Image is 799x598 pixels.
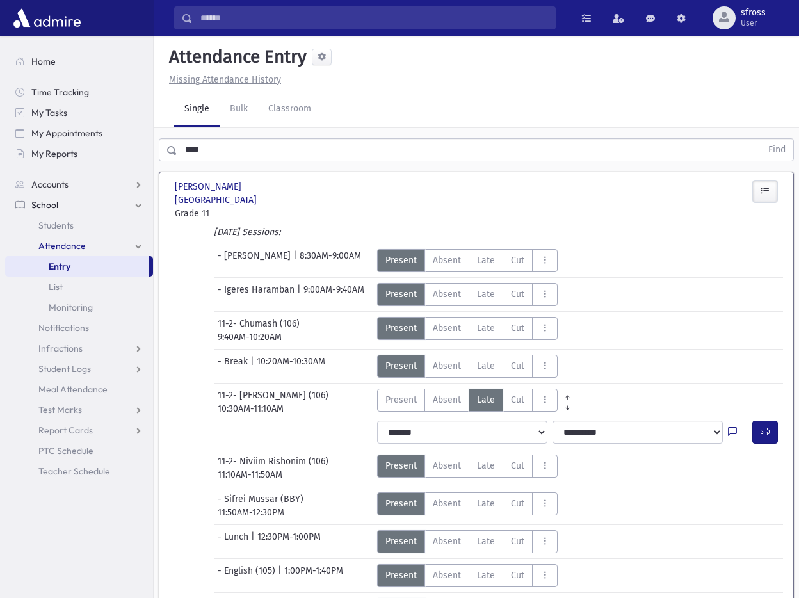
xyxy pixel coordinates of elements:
[511,287,524,301] span: Cut
[385,359,417,373] span: Present
[5,236,153,256] a: Attendance
[218,506,284,519] span: 11:50AM-12:30PM
[377,492,558,515] div: AttTypes
[385,535,417,548] span: Present
[433,393,461,407] span: Absent
[218,330,282,344] span: 9:40AM-10:20AM
[477,535,495,548] span: Late
[251,530,257,553] span: |
[31,86,89,98] span: Time Tracking
[5,51,153,72] a: Home
[5,440,153,461] a: PTC Schedule
[5,379,153,400] a: Meal Attendance
[49,261,70,272] span: Entry
[511,393,524,407] span: Cut
[5,359,153,379] a: Student Logs
[218,402,284,416] span: 10:30AM-11:10AM
[377,355,558,378] div: AttTypes
[433,497,461,510] span: Absent
[5,82,153,102] a: Time Tracking
[218,468,282,481] span: 11:10AM-11:50AM
[218,389,331,402] span: 11-2- [PERSON_NAME] (106)
[284,564,343,587] span: 1:00PM-1:40PM
[218,455,331,468] span: 11-2- Niviim Rishonim (106)
[377,317,558,340] div: AttTypes
[377,283,558,306] div: AttTypes
[31,127,102,139] span: My Appointments
[38,343,83,354] span: Infractions
[377,564,558,587] div: AttTypes
[433,321,461,335] span: Absent
[5,400,153,420] a: Test Marks
[477,321,495,335] span: Late
[477,459,495,473] span: Late
[303,283,364,306] span: 9:00AM-9:40AM
[31,56,56,67] span: Home
[38,424,93,436] span: Report Cards
[5,102,153,123] a: My Tasks
[300,249,361,272] span: 8:30AM-9:00AM
[10,5,84,31] img: AdmirePro
[433,254,461,267] span: Absent
[220,92,258,127] a: Bulk
[164,74,281,85] a: Missing Attendance History
[169,74,281,85] u: Missing Attendance History
[218,249,293,272] span: - [PERSON_NAME]
[218,317,302,330] span: 11-2- Chumash (106)
[385,321,417,335] span: Present
[511,497,524,510] span: Cut
[49,281,63,293] span: List
[31,107,67,118] span: My Tasks
[433,459,461,473] span: Absent
[511,459,524,473] span: Cut
[511,321,524,335] span: Cut
[5,338,153,359] a: Infractions
[477,254,495,267] span: Late
[49,302,93,313] span: Monitoring
[761,139,793,161] button: Find
[385,287,417,301] span: Present
[385,569,417,582] span: Present
[477,359,495,373] span: Late
[377,249,558,272] div: AttTypes
[174,92,220,127] a: Single
[218,355,250,378] span: - Break
[377,530,558,553] div: AttTypes
[175,207,264,220] span: Grade 11
[377,389,577,412] div: AttTypes
[31,199,58,211] span: School
[38,465,110,477] span: Teacher Schedule
[5,420,153,440] a: Report Cards
[31,179,69,190] span: Accounts
[218,492,306,506] span: - Sifrei Mussar (BBY)
[477,497,495,510] span: Late
[385,459,417,473] span: Present
[5,461,153,481] a: Teacher Schedule
[38,445,93,457] span: PTC Schedule
[38,240,86,252] span: Attendance
[385,254,417,267] span: Present
[385,497,417,510] span: Present
[5,297,153,318] a: Monitoring
[5,195,153,215] a: School
[278,564,284,587] span: |
[193,6,555,29] input: Search
[293,249,300,272] span: |
[257,355,325,378] span: 10:20AM-10:30AM
[511,535,524,548] span: Cut
[5,318,153,338] a: Notifications
[511,254,524,267] span: Cut
[433,287,461,301] span: Absent
[5,277,153,297] a: List
[5,256,149,277] a: Entry
[164,46,307,68] h5: Attendance Entry
[31,148,77,159] span: My Reports
[297,283,303,306] span: |
[218,564,278,587] span: - English (105)
[5,174,153,195] a: Accounts
[38,363,91,375] span: Student Logs
[741,8,766,18] span: sfross
[377,455,558,478] div: AttTypes
[38,404,82,416] span: Test Marks
[175,180,264,207] span: [PERSON_NAME][GEOGRAPHIC_DATA]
